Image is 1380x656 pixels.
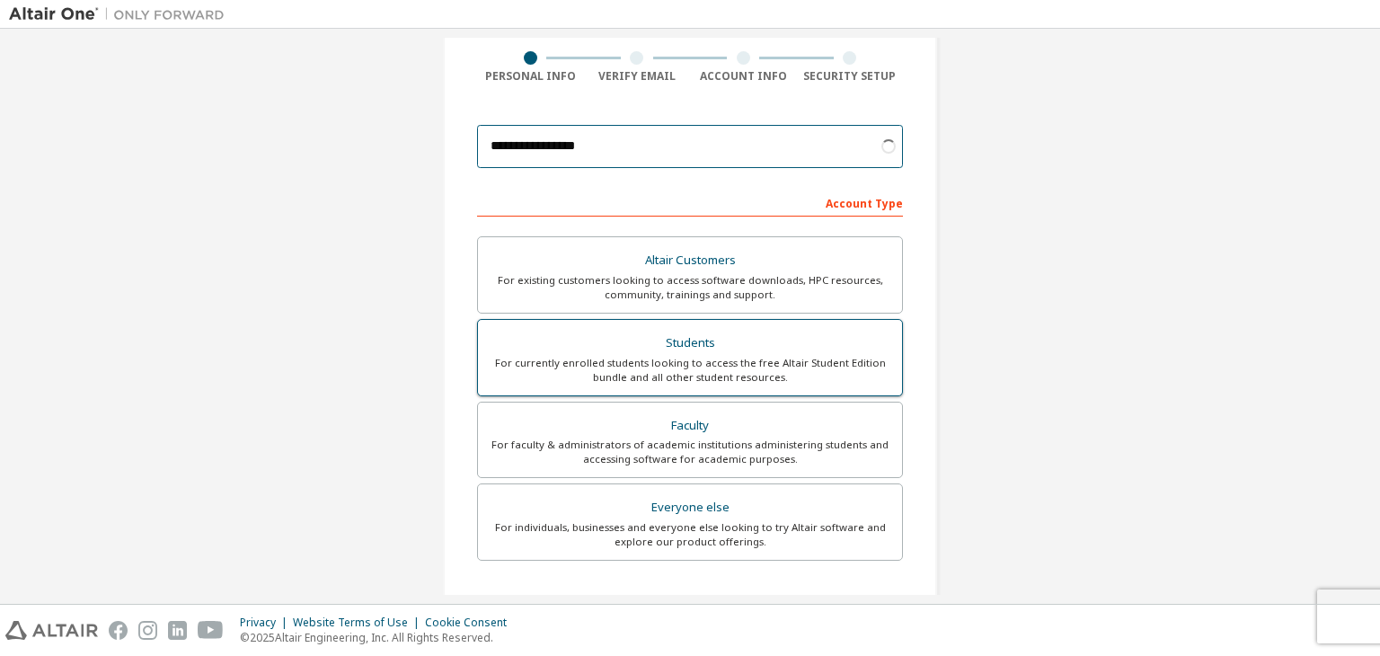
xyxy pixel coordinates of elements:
[240,630,517,645] p: © 2025 Altair Engineering, Inc. All Rights Reserved.
[489,273,891,302] div: For existing customers looking to access software downloads, HPC resources, community, trainings ...
[168,621,187,640] img: linkedin.svg
[477,188,903,217] div: Account Type
[489,356,891,385] div: For currently enrolled students looking to access the free Altair Student Edition bundle and all ...
[489,248,891,273] div: Altair Customers
[138,621,157,640] img: instagram.svg
[690,69,797,84] div: Account Info
[240,616,293,630] div: Privacy
[489,438,891,466] div: For faculty & administrators of academic institutions administering students and accessing softwa...
[489,413,891,439] div: Faculty
[489,331,891,356] div: Students
[293,616,425,630] div: Website Terms of Use
[9,5,234,23] img: Altair One
[489,520,891,549] div: For individuals, businesses and everyone else looking to try Altair software and explore our prod...
[477,69,584,84] div: Personal Info
[797,69,904,84] div: Security Setup
[198,621,224,640] img: youtube.svg
[5,621,98,640] img: altair_logo.svg
[489,495,891,520] div: Everyone else
[109,621,128,640] img: facebook.svg
[425,616,517,630] div: Cookie Consent
[584,69,691,84] div: Verify Email
[477,588,903,616] div: Your Profile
